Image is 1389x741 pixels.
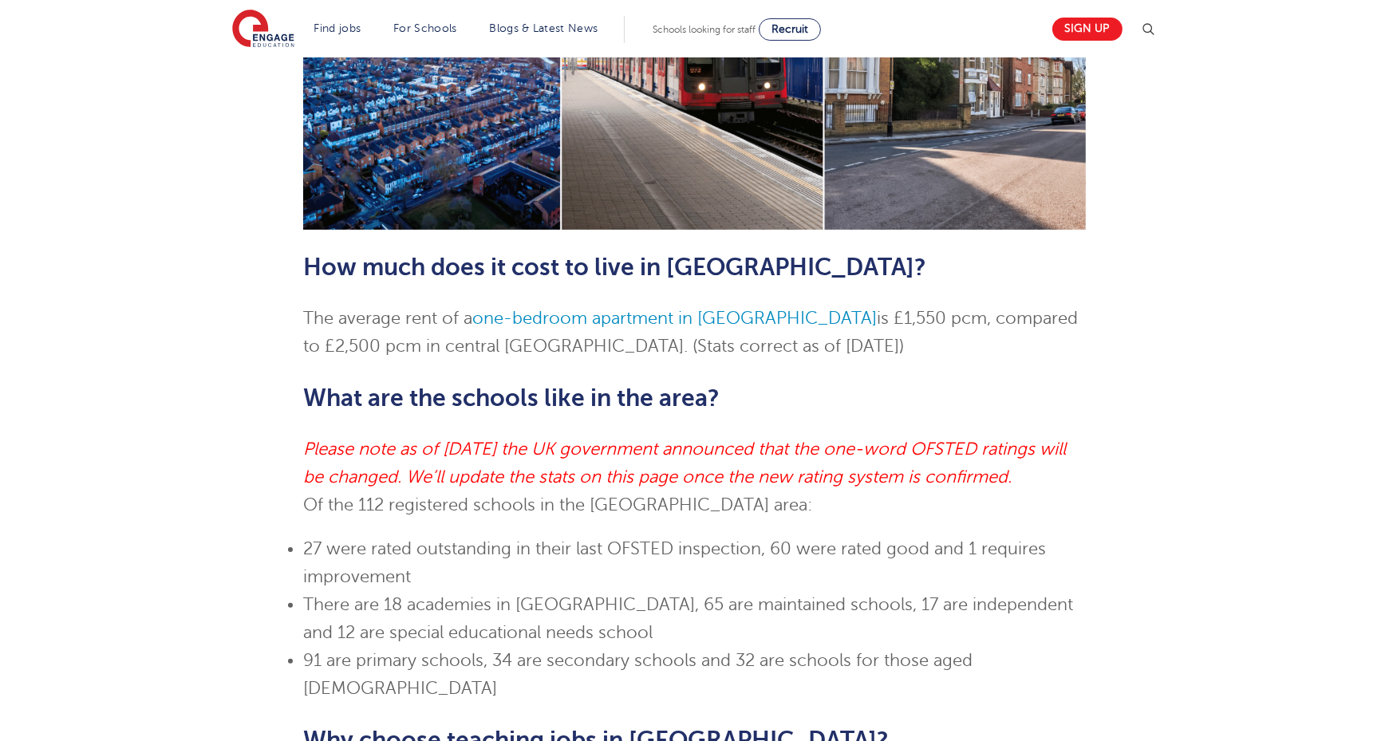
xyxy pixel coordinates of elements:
[393,22,456,34] a: For Schools
[653,24,756,35] span: Schools looking for staff
[303,439,1066,487] em: Please note as of [DATE] the UK government announced that the one-word OFSTED ratings will be cha...
[472,309,877,328] a: one-bedroom apartment in [GEOGRAPHIC_DATA]
[303,495,812,514] span: Of the 112 registered schools in the [GEOGRAPHIC_DATA] area:
[303,595,1073,642] span: There are 18 academies in [GEOGRAPHIC_DATA], 65 are maintained schools, 17 are independent and 12...
[232,10,294,49] img: Engage Education
[303,539,1046,586] span: 27 were rated outstanding in their last OFSTED inspection, 60 were rated good and 1 requires impr...
[490,22,598,34] a: Blogs & Latest News
[303,651,973,698] span: 91 are primary schools, 34 are secondary schools and 32 are schools for those aged [DEMOGRAPHIC_D...
[759,18,821,41] a: Recruit
[771,23,808,35] span: Recruit
[303,384,720,412] span: What are the schools like in the area?
[314,22,361,34] a: Find jobs
[303,309,1078,356] span: The average rent of a is £1,550 pcm, compared to £2,500 pcm in central [GEOGRAPHIC_DATA]. (Stats ...
[303,254,926,281] span: How much does it cost to live in [GEOGRAPHIC_DATA]?
[1052,18,1123,41] a: Sign up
